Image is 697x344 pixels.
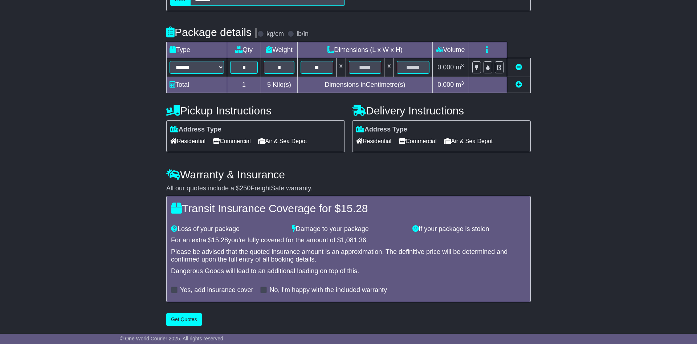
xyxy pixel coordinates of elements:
[297,42,432,58] td: Dimensions (L x W x H)
[227,77,261,93] td: 1
[384,58,394,77] td: x
[171,267,526,275] div: Dangerous Goods will lead to an additional loading on top of this.
[180,286,253,294] label: Yes, add insurance cover
[266,30,284,38] label: kg/cm
[261,42,298,58] td: Weight
[269,286,387,294] label: No, I'm happy with the included warranty
[437,81,454,88] span: 0.000
[212,236,228,244] span: 15.28
[166,105,345,117] h4: Pickup Instructions
[336,58,346,77] td: x
[171,236,526,244] div: For an extra $ you're fully covered for the amount of $ .
[227,42,261,58] td: Qty
[171,248,526,264] div: Please be advised that the quoted insurance amount is an approximation. The definitive price will...
[170,135,205,147] span: Residential
[456,64,464,71] span: m
[240,185,250,192] span: 250
[267,81,271,88] span: 5
[213,135,250,147] span: Commercial
[444,135,493,147] span: Air & Sea Depot
[167,42,227,58] td: Type
[297,77,432,93] td: Dimensions in Centimetre(s)
[166,26,257,38] h4: Package details |
[515,64,522,71] a: Remove this item
[356,135,391,147] span: Residential
[297,30,309,38] label: lb/in
[166,313,202,326] button: Get Quotes
[120,336,225,341] span: © One World Courier 2025. All rights reserved.
[356,126,407,134] label: Address Type
[261,77,298,93] td: Kilo(s)
[437,64,454,71] span: 0.000
[461,80,464,86] sup: 3
[167,77,227,93] td: Total
[341,202,368,214] span: 15.28
[409,225,530,233] div: If your package is stolen
[258,135,307,147] span: Air & Sea Depot
[170,126,221,134] label: Address Type
[171,202,526,214] h4: Transit Insurance Coverage for $
[288,225,409,233] div: Damage to your package
[456,81,464,88] span: m
[399,135,436,147] span: Commercial
[352,105,531,117] h4: Delivery Instructions
[461,63,464,68] sup: 3
[167,225,288,233] div: Loss of your package
[166,185,531,193] div: All our quotes include a $ FreightSafe warranty.
[432,42,469,58] td: Volume
[166,169,531,181] h4: Warranty & Insurance
[515,81,522,88] a: Add new item
[341,236,366,244] span: 1,081.36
